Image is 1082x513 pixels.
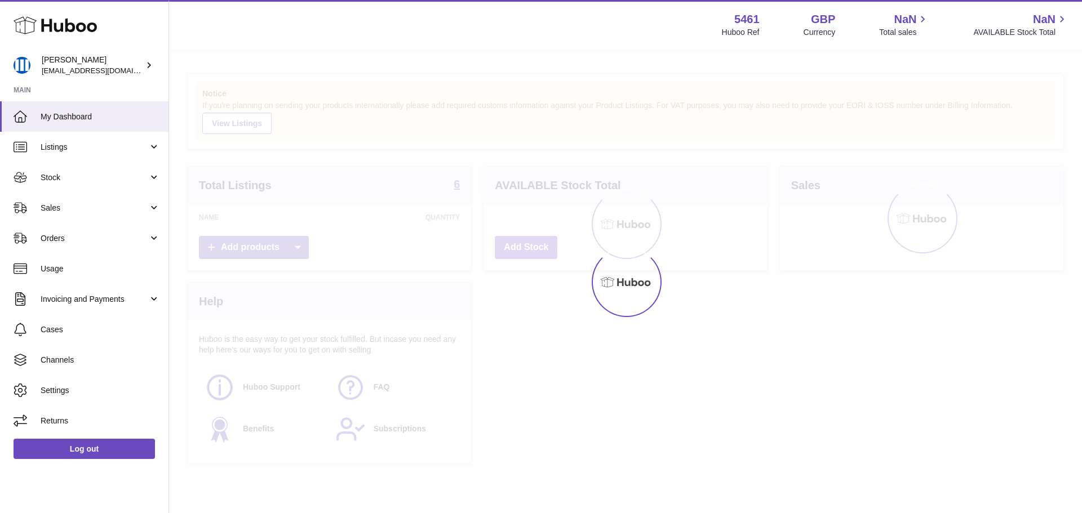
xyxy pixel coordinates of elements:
[41,294,148,305] span: Invoicing and Payments
[41,264,160,274] span: Usage
[894,12,916,27] span: NaN
[734,12,760,27] strong: 5461
[14,57,30,74] img: oksana@monimoto.com
[41,111,160,122] span: My Dashboard
[879,12,929,38] a: NaN Total sales
[879,27,929,38] span: Total sales
[41,355,160,365] span: Channels
[722,27,760,38] div: Huboo Ref
[41,172,148,183] span: Stock
[804,27,836,38] div: Currency
[42,66,166,75] span: [EMAIL_ADDRESS][DOMAIN_NAME]
[41,203,148,213] span: Sales
[41,142,148,153] span: Listings
[811,12,835,27] strong: GBP
[14,439,155,459] a: Log out
[973,12,1068,38] a: NaN AVAILABLE Stock Total
[41,233,148,244] span: Orders
[41,324,160,335] span: Cases
[41,385,160,396] span: Settings
[41,416,160,426] span: Returns
[42,55,143,76] div: [PERSON_NAME]
[973,27,1068,38] span: AVAILABLE Stock Total
[1033,12,1056,27] span: NaN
